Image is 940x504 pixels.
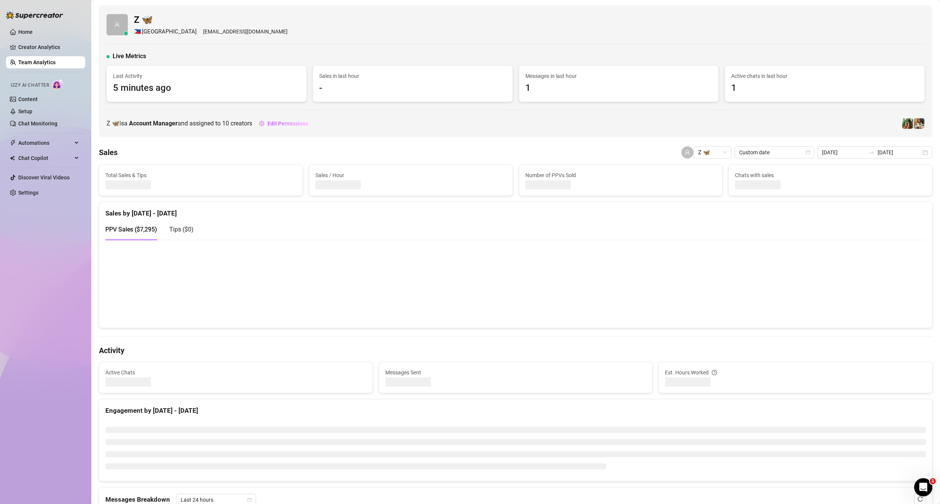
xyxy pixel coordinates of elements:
[259,121,264,126] span: setting
[134,27,141,36] span: 🇵🇭
[105,226,157,233] span: PPV Sales ( $7,295 )
[525,171,716,179] span: Number of PPVs Sold
[525,72,713,80] span: Messages in last hour
[11,82,49,89] span: Izzy AI Chatter
[665,368,926,377] div: Est. Hours Worked
[6,11,63,19] img: logo-BBDzfeDw.svg
[712,368,717,377] span: question-circle
[129,120,178,127] b: Account Manager
[878,148,921,157] input: End date
[685,150,690,155] span: user
[18,108,32,114] a: Setup
[142,27,197,36] span: [GEOGRAPHIC_DATA]
[105,406,926,416] div: Engagement by [DATE] - [DATE]
[105,368,366,377] span: Active Chats
[169,226,194,233] span: Tips ( $0 )
[735,171,926,179] span: Chats with sales
[113,81,300,95] span: 5 minutes ago
[918,496,923,502] span: reload
[385,368,646,377] span: Messages Sent
[319,72,506,80] span: Sales in last hour
[319,81,506,95] span: -
[315,171,506,179] span: Sales / Hour
[18,59,56,65] a: Team Analytics
[113,52,146,61] span: Live Metrics
[10,140,16,146] span: thunderbolt
[698,147,727,158] span: Z 🦋
[222,120,229,127] span: 10
[18,41,79,53] a: Creator Analytics
[18,152,72,164] span: Chat Copilot
[18,120,57,127] a: Chat Monitoring
[902,118,913,129] img: Sabrina
[914,118,924,129] img: Sabrina
[259,117,309,130] button: Edit Permissions
[868,149,875,155] span: to
[113,72,300,80] span: Last Activity
[18,96,38,102] a: Content
[18,190,38,196] a: Settings
[134,13,288,27] span: Z 🦋
[18,174,70,181] a: Discover Viral Videos
[10,155,15,161] img: Chat Copilot
[247,498,252,502] span: calendar
[930,478,936,484] span: 1
[868,149,875,155] span: swap-right
[18,29,33,35] a: Home
[99,147,118,158] h4: Sales
[525,81,713,95] span: 1
[134,27,288,36] div: [EMAIL_ADDRESS][DOMAIN_NAME]
[99,345,932,356] h4: Activity
[115,22,120,27] span: user
[18,137,72,149] span: Automations
[267,120,308,127] span: Edit Permissions
[914,478,932,496] iframe: Intercom live chat
[731,81,918,95] span: 1
[107,119,252,128] span: Z 🦋 is a and assigned to creators
[739,147,810,158] span: Custom date
[731,72,918,80] span: Active chats in last hour
[105,171,296,179] span: Total Sales & Tips
[806,150,810,155] span: calendar
[52,79,64,90] img: AI Chatter
[105,202,926,219] div: Sales by [DATE] - [DATE]
[822,148,865,157] input: Start date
